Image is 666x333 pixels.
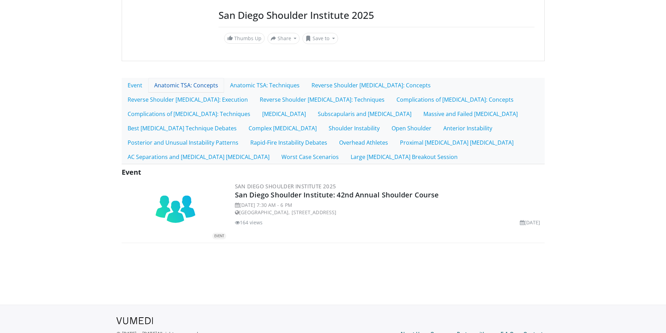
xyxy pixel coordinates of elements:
[256,107,312,121] a: [MEDICAL_DATA]
[520,219,540,226] li: [DATE]
[122,92,254,107] a: Reverse Shoulder [MEDICAL_DATA]: Execution
[235,219,263,226] li: 164 views
[116,317,153,324] img: VuMedi Logo
[235,190,439,200] a: San Diego Shoulder Institute: 42nd Annual Shoulder Course
[122,167,141,177] span: Event
[244,135,333,150] a: Rapid-Fire Instability Debates
[214,234,224,238] small: EVENT
[437,121,498,136] a: Anterior Instability
[235,201,543,216] div: [DATE] 7:30 AM - 6 PM [GEOGRAPHIC_DATA], [STREET_ADDRESS]
[275,150,345,164] a: Worst Case Scenarios
[155,190,196,232] img: event.svg
[224,78,306,93] a: Anatomic TSA: Techniques
[386,121,437,136] a: Open Shoulder
[224,33,265,44] a: Thumbs Up
[122,107,256,121] a: Complications of [MEDICAL_DATA]: Techniques
[122,121,243,136] a: Best [MEDICAL_DATA] Technique Debates
[235,183,336,190] a: San Diego Shoulder Institute 2025
[306,78,437,93] a: Reverse Shoulder [MEDICAL_DATA]: Concepts
[219,9,535,21] h3: San Diego Shoulder Institute 2025
[312,107,417,121] a: Subscapularis and [MEDICAL_DATA]
[122,135,244,150] a: Posterior and Unusual Instability Patterns
[267,33,300,44] button: Share
[333,135,394,150] a: Overhead Athletes
[323,121,386,136] a: Shoulder Instability
[122,150,275,164] a: AC Separations and [MEDICAL_DATA] [MEDICAL_DATA]
[391,92,520,107] a: Complications of [MEDICAL_DATA]: Concepts
[417,107,524,121] a: Massive and Failed [MEDICAL_DATA]
[254,92,391,107] a: Reverse Shoulder [MEDICAL_DATA]: Techniques
[243,121,323,136] a: Complex [MEDICAL_DATA]
[148,78,224,93] a: Anatomic TSA: Concepts
[302,33,338,44] button: Save to
[122,78,148,93] a: Event
[394,135,520,150] a: Proximal [MEDICAL_DATA] [MEDICAL_DATA]
[345,150,464,164] a: Large [MEDICAL_DATA] Breakout Session
[123,190,228,232] a: EVENT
